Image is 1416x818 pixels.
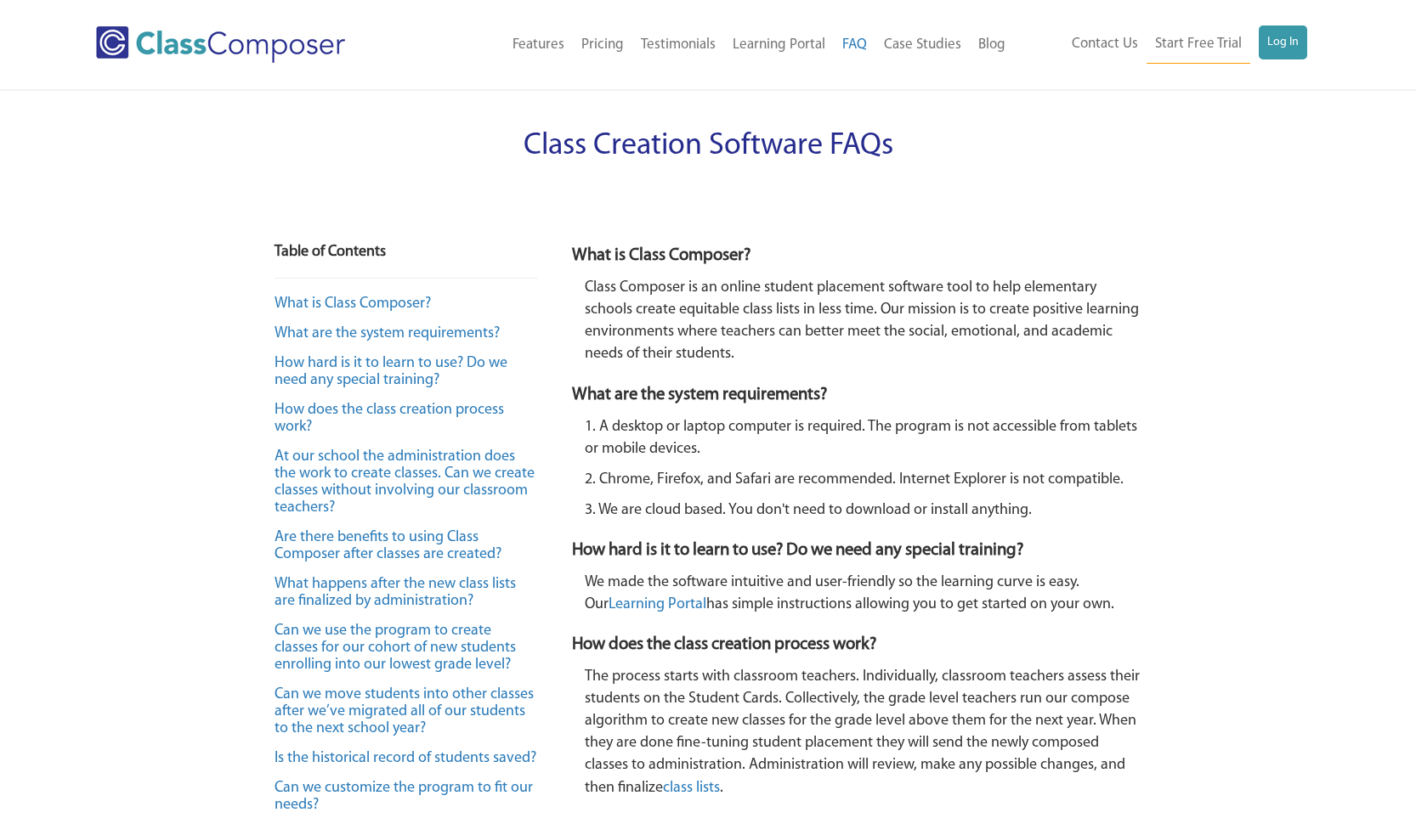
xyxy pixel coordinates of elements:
[275,751,536,766] a: Is the historical record of students saved?
[524,131,893,161] span: Class Creation Software FAQs
[585,416,1141,460] p: 1. A desktop or laptop computer is required. The program is not accessible from tablets or mobile...
[275,623,516,673] a: Can we use the program to create classes for our cohort of new students enrolling into our lowest...
[632,26,724,64] a: Testimonials
[275,403,504,435] a: How does the class creation process work?
[573,26,632,64] a: Pricing
[415,26,1014,64] nav: Header Menu
[609,597,706,612] a: Learning Portal
[1014,25,1307,64] nav: Header Menu
[572,246,750,264] strong: What is Class Composer?
[585,572,1141,616] p: We made the software intuitive and user-friendly so the learning curve is easy. Our has simple in...
[585,469,1141,491] p: 2. Chrome, Firefox, and Safari are recommended. Internet Explorer is not compatible.
[275,296,431,312] a: What is Class Composer?
[275,449,535,516] a: At our school the administration does the work to create classes. Can we create classes without i...
[1147,25,1250,64] a: Start Free Trial
[96,26,345,63] img: Class Composer
[585,277,1141,365] p: Class Composer is an online student placement software tool to help elementary schools create equ...
[724,26,834,64] a: Learning Portal
[663,781,720,796] a: class lists
[970,26,1014,64] a: Blog
[275,530,501,562] a: Are there benefits to using Class Composer after classes are created?
[275,245,386,260] strong: Table of Contents
[275,781,533,813] a: Can we customize the program to fit our needs?
[1259,25,1307,59] a: Log In
[275,356,507,388] a: How hard is it to learn to use? Do we need any special training?
[572,541,1023,559] strong: How hard is it to learn to use? Do we need any special training?
[275,687,534,736] a: Can we move students into other classes after we’ve migrated all of our students to the next scho...
[275,326,500,341] a: What are the system requirements?
[875,26,970,64] a: Case Studies
[1063,25,1147,63] a: Contact Us
[572,635,876,653] strong: How does the class creation process work?
[585,499,1141,522] p: 3. We are cloud based. You don't need to download or install anything.
[504,26,573,64] a: Features
[585,666,1141,799] p: The process starts with classroom teachers. Individually, classroom teachers assess their student...
[572,386,827,403] strong: What are the system requirements?
[275,577,516,609] a: What happens after the new class lists are finalized by administration?
[834,26,875,64] a: FAQ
